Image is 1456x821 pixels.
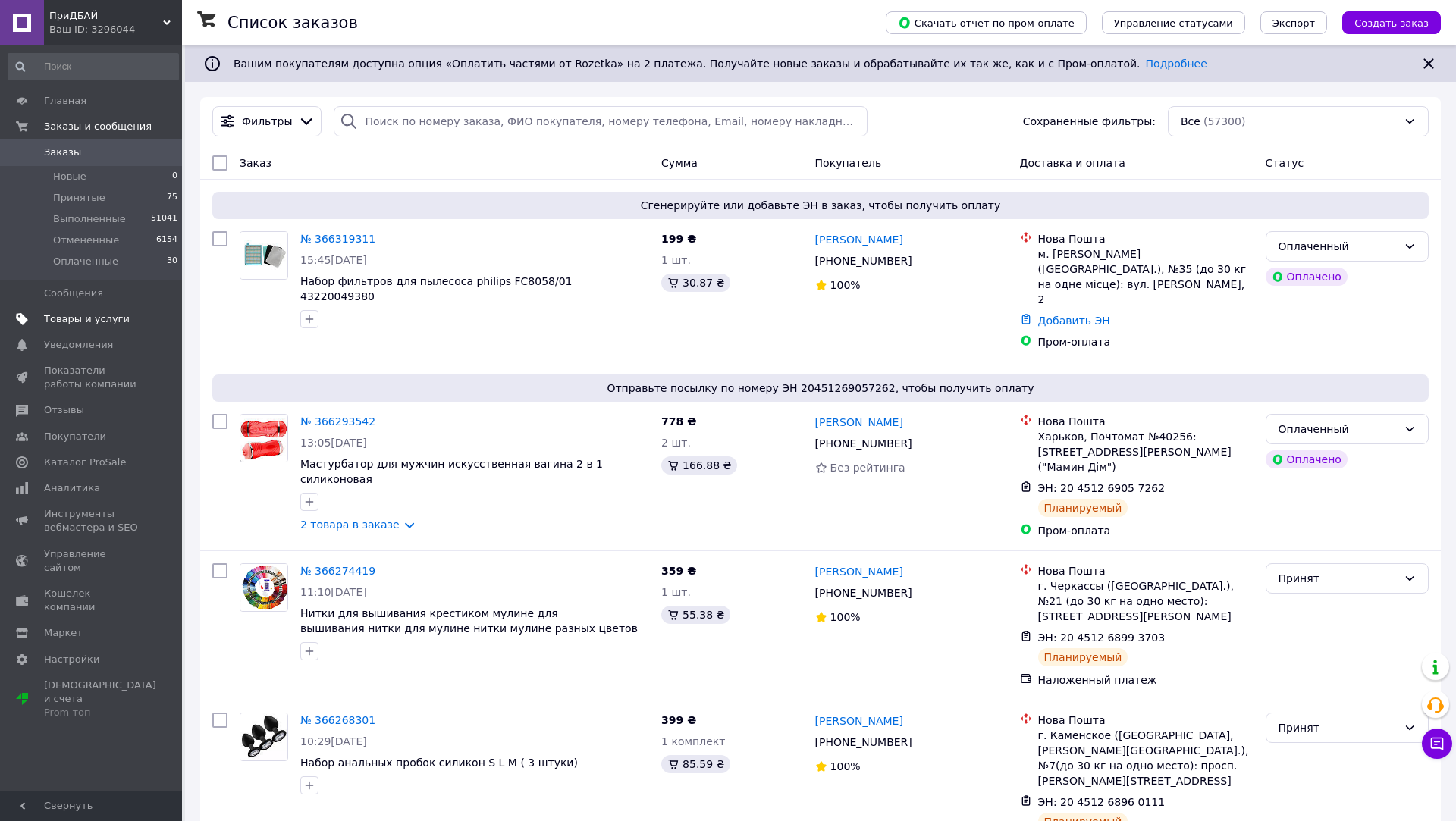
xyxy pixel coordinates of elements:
div: г. Черкассы ([GEOGRAPHIC_DATA].), №21 (до 30 кг на одно место): [STREET_ADDRESS][PERSON_NAME] [1038,578,1254,624]
span: 399 ₴ [661,714,696,726]
span: Выполненные [53,212,126,226]
img: Фото товару [240,564,287,611]
span: Сохраненные фильтры: [1023,114,1156,129]
span: Инструменты вебмастера и SEO [44,507,140,534]
span: 0 [172,170,177,183]
a: № 366268301 [300,714,375,726]
a: Фото товару [240,713,288,761]
span: 51041 [151,212,177,226]
span: Отзывы [44,403,84,417]
div: Ваш ID: 3296044 [49,23,182,36]
a: Набор фильтров для пылесоса philips FC8058/01 43220049380 [300,275,573,302]
span: Заказы [44,146,81,159]
span: Вашим покупателям доступна опция «Оплатить частями от Rozetka» на 2 платежа. Получайте новые зака... [234,58,1207,70]
span: 359 ₴ [661,565,696,577]
span: Заказы и сообщения [44,120,152,133]
span: Управление статусами [1114,17,1233,29]
span: Отправьте посылку по номеру ЭН 20451269057262, чтобы получить оплату [218,381,1423,396]
div: 85.59 ₴ [661,755,730,773]
div: Нова Пошта [1038,713,1254,728]
span: Сообщения [44,287,103,300]
span: Заказ [240,157,271,169]
div: Принят [1279,570,1398,587]
div: Планируемый [1038,499,1128,517]
span: [DEMOGRAPHIC_DATA] и счета [44,678,156,720]
a: Набор анальных пробок силикон S L M ( 3 штуки) [300,757,578,769]
span: Принятые [53,191,105,205]
span: [PHONE_NUMBER] [815,736,912,748]
span: 15:45[DATE] [300,254,367,266]
button: Управление статусами [1102,11,1245,34]
img: Фото товару [240,713,287,760]
span: Новые [53,170,86,183]
span: Доставка и оплата [1020,157,1125,169]
button: Создать заказ [1342,11,1441,34]
span: [PHONE_NUMBER] [815,255,912,267]
span: Каталог ProSale [44,456,126,469]
span: Главная [44,94,86,108]
span: Покупатель [815,157,882,169]
span: ЭН: 20 4512 6896 0111 [1038,796,1166,808]
a: № 366274419 [300,565,375,577]
span: 1 комплект [661,735,725,747]
span: ЭН: 20 4512 6905 7262 [1038,482,1166,494]
span: Отмененные [53,233,119,247]
span: 1 шт. [661,586,691,598]
a: [PERSON_NAME] [815,713,903,729]
span: Оплаченные [53,255,118,268]
a: Нитки для вышивания крестиком мулине для вышивания нитки для мулине нитки мулине разных цветов 10... [300,607,638,650]
span: 13:05[DATE] [300,437,367,449]
a: [PERSON_NAME] [815,415,903,430]
div: Оплачено [1266,450,1348,468]
div: 166.88 ₴ [661,456,737,475]
span: Фильтры [242,114,292,129]
div: Харьков, Почтомат №40256: [STREET_ADDRESS][PERSON_NAME] ("Мамин Дім") [1038,429,1254,475]
div: 55.38 ₴ [661,606,730,624]
div: Принят [1279,719,1398,736]
input: Поиск по номеру заказа, ФИО покупателя, номеру телефона, Email, номеру накладной [334,106,868,136]
span: ПриДБАЙ [49,9,163,23]
span: Покупатели [44,430,106,443]
img: Фото товару [240,415,287,462]
div: Оплачено [1266,268,1348,286]
a: Мастурбатор для мужчин искусственная вагина 2 в 1 силиконовая [300,458,603,485]
span: ЭН: 20 4512 6899 3703 [1038,631,1166,644]
a: Фото товару [240,231,288,280]
span: 778 ₴ [661,415,696,428]
div: Оплаченный [1279,238,1398,255]
a: № 366293542 [300,415,375,428]
span: (57300) [1203,115,1245,127]
span: 1 шт. [661,254,691,266]
input: Поиск [8,53,179,80]
span: Сумма [661,157,698,169]
span: Без рейтинга [830,462,905,474]
a: 2 товара в заказе [300,519,400,531]
div: м. [PERSON_NAME] ([GEOGRAPHIC_DATA].), №35 (до 30 кг на одне місце): вул. [PERSON_NAME], 2 [1038,246,1254,307]
span: Создать заказ [1354,17,1429,29]
span: Все [1181,114,1200,129]
img: Фото товару [240,232,287,279]
span: Аналитика [44,481,100,495]
a: Добавить ЭН [1038,315,1110,327]
div: г. Каменское ([GEOGRAPHIC_DATA], [PERSON_NAME][GEOGRAPHIC_DATA].), №7(до 30 кг на одно место): пр... [1038,728,1254,788]
span: Скачать отчет по пром-оплате [898,16,1075,30]
span: [PHONE_NUMBER] [815,437,912,450]
a: Фото товару [240,414,288,462]
span: 6154 [156,233,177,247]
h1: Список заказов [227,14,358,32]
span: Уведомления [44,338,113,352]
a: [PERSON_NAME] [815,564,903,579]
a: [PERSON_NAME] [815,232,903,247]
span: Статус [1266,157,1304,169]
div: Пром-оплата [1038,334,1254,349]
span: Кошелек компании [44,587,140,614]
span: Маркет [44,626,83,640]
span: 11:10[DATE] [300,586,367,598]
span: 2 шт. [661,437,691,449]
button: Чат с покупателем [1422,729,1452,759]
div: Оплаченный [1279,421,1398,437]
div: Prom топ [44,706,156,719]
